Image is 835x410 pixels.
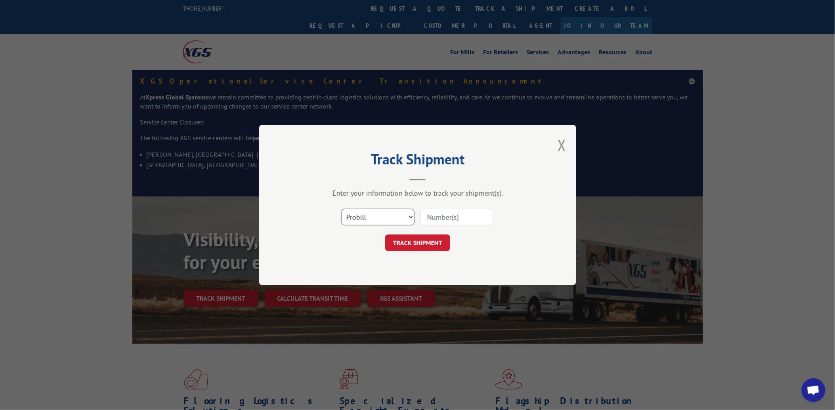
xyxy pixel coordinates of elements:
h2: Track Shipment [299,154,537,169]
a: Open chat [802,378,825,402]
button: Close modal [558,135,566,156]
input: Number(s) [420,209,493,225]
button: TRACK SHIPMENT [385,235,450,251]
div: Enter your information below to track your shipment(s). [299,189,537,198]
